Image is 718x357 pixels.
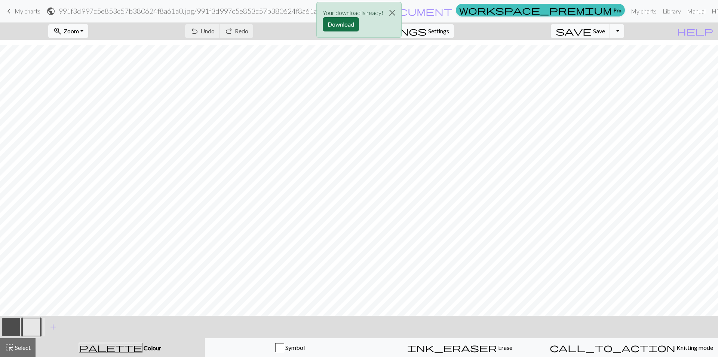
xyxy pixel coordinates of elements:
span: Colour [142,344,161,351]
span: Erase [497,344,512,351]
button: Symbol [205,338,375,357]
span: palette [79,342,142,353]
span: highlight_alt [5,342,14,353]
span: Symbol [284,344,305,351]
button: Erase [375,338,545,357]
button: Colour [36,338,205,357]
button: Knitting mode [545,338,718,357]
span: call_to_action [550,342,675,353]
span: Knitting mode [675,344,713,351]
p: Your download is ready! [323,8,383,17]
span: ink_eraser [407,342,497,353]
button: Close [383,2,401,23]
button: Download [323,17,359,31]
span: add [49,322,58,332]
span: Select [14,344,31,351]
